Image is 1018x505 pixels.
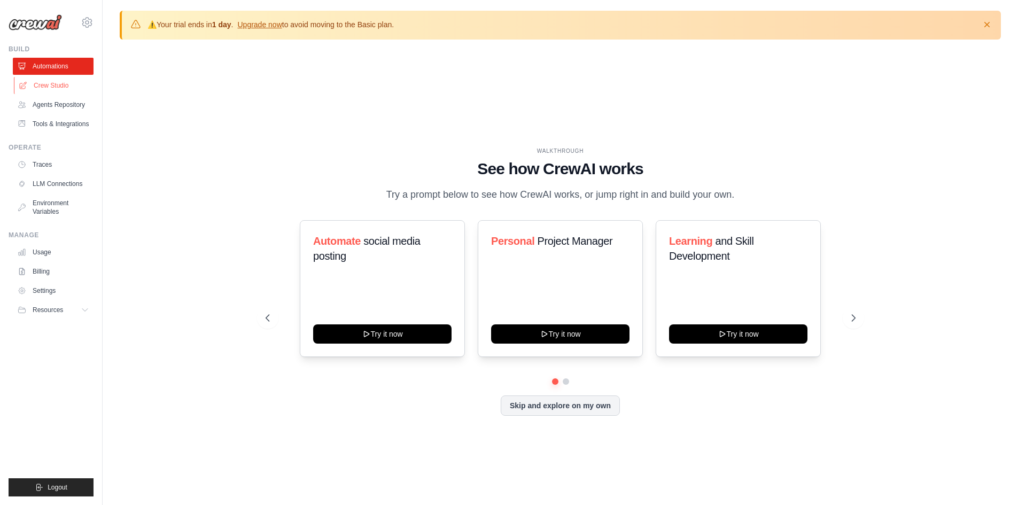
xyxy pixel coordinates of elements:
button: Skip and explore on my own [501,395,620,416]
div: Build [9,45,94,53]
a: Tools & Integrations [13,115,94,133]
div: Operate [9,143,94,152]
a: Settings [13,282,94,299]
a: Automations [13,58,94,75]
a: Usage [13,244,94,261]
span: Logout [48,483,67,492]
span: Project Manager [537,235,612,247]
div: WALKTHROUGH [266,147,856,155]
span: Personal [491,235,534,247]
span: and Skill Development [669,235,753,262]
a: Agents Repository [13,96,94,113]
a: LLM Connections [13,175,94,192]
button: Try it now [313,324,452,344]
span: Automate [313,235,361,247]
span: Learning [669,235,712,247]
button: Logout [9,478,94,496]
a: Billing [13,263,94,280]
p: Try a prompt below to see how CrewAI works, or jump right in and build your own. [381,187,740,203]
button: Try it now [491,324,630,344]
span: Resources [33,306,63,314]
button: Resources [13,301,94,318]
strong: ⚠️ [147,20,157,29]
button: Try it now [669,324,807,344]
a: Upgrade now [237,20,282,29]
h1: See how CrewAI works [266,159,856,178]
a: Traces [13,156,94,173]
div: Manage [9,231,94,239]
strong: 1 day [212,20,231,29]
a: Environment Variables [13,195,94,220]
p: Your trial ends in . to avoid moving to the Basic plan. [147,19,394,30]
img: Logo [9,14,62,30]
a: Crew Studio [14,77,95,94]
span: social media posting [313,235,421,262]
